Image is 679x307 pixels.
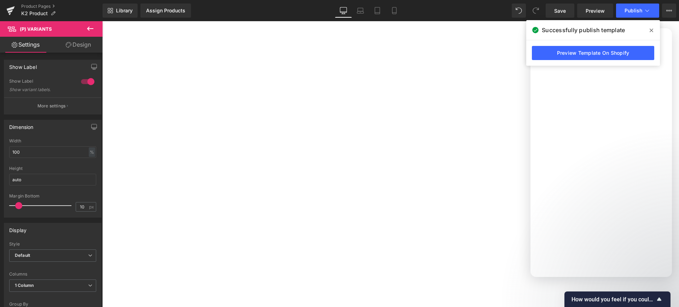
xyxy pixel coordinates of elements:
[571,296,655,303] span: How would you feel if you could no longer use GemPages?
[530,28,672,277] iframe: Intercom live chat
[9,302,96,307] div: Group By
[15,283,34,288] b: 1 Column
[571,295,663,303] button: Show survey - How would you feel if you could no longer use GemPages?
[542,26,625,34] span: Successfully publish template
[532,46,654,60] a: Preview Template On Shopify
[655,283,672,300] iframe: Intercom live chat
